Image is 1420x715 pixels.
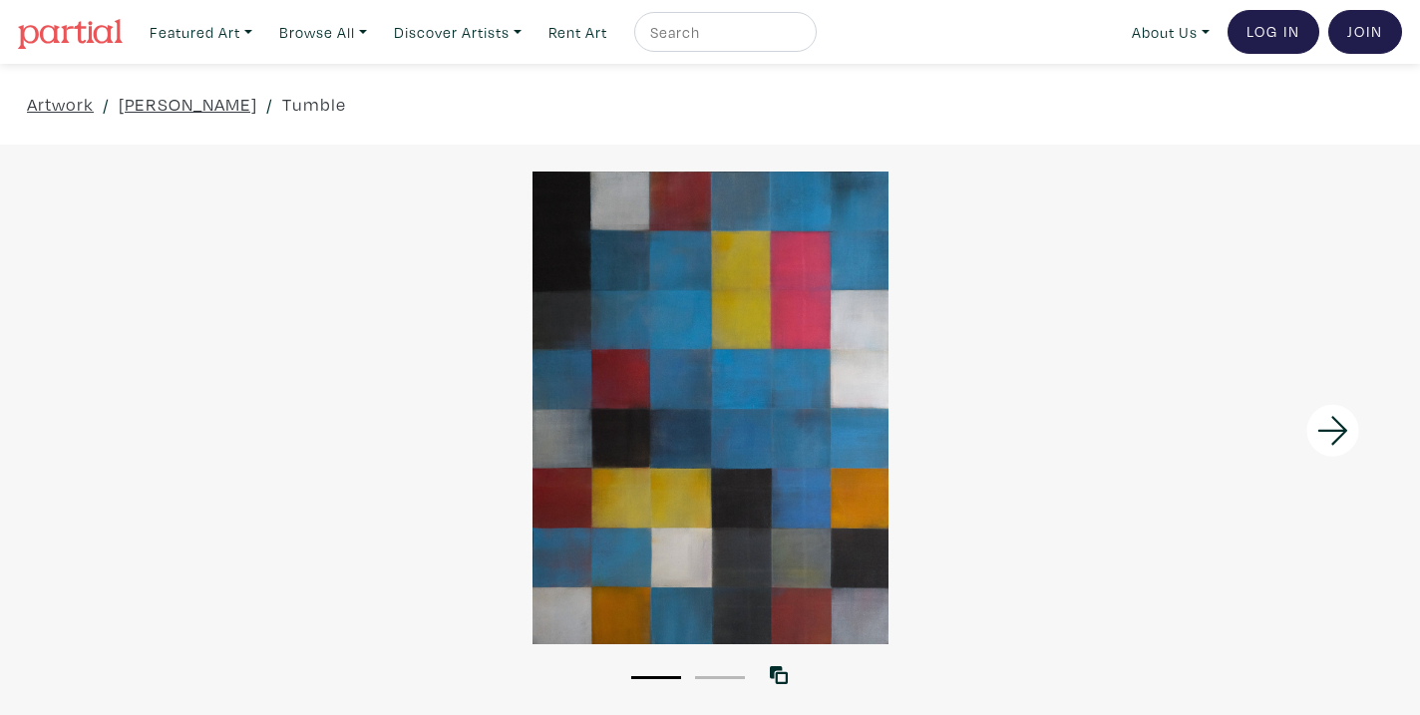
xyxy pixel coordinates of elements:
[1123,12,1219,53] a: About Us
[1328,10,1402,54] a: Join
[1228,10,1319,54] a: Log In
[695,676,745,679] button: 2 of 2
[27,91,94,118] a: Artwork
[141,12,261,53] a: Featured Art
[385,12,531,53] a: Discover Artists
[631,676,681,679] button: 1 of 2
[119,91,257,118] a: [PERSON_NAME]
[266,91,273,118] span: /
[648,20,798,45] input: Search
[103,91,110,118] span: /
[282,91,346,118] a: Tumble
[270,12,376,53] a: Browse All
[539,12,616,53] a: Rent Art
